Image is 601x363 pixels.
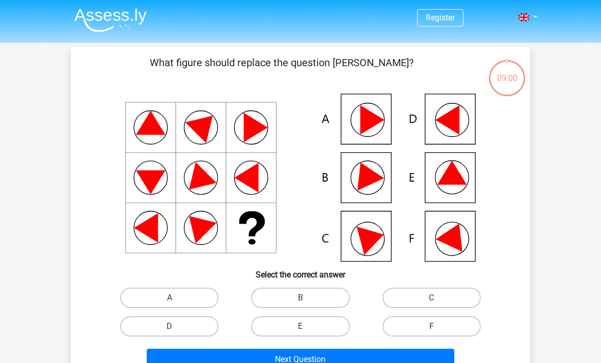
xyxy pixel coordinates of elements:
a: Register [426,13,455,22]
label: A [120,288,218,308]
img: Assessly [74,8,147,32]
label: E [251,316,349,337]
label: C [383,288,481,308]
label: D [120,316,218,337]
div: 09:00 [488,59,526,85]
h6: Select the correct answer [87,262,514,280]
p: What figure should replace the question [PERSON_NAME]? [87,55,476,86]
label: F [383,316,481,337]
label: B [251,288,349,308]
